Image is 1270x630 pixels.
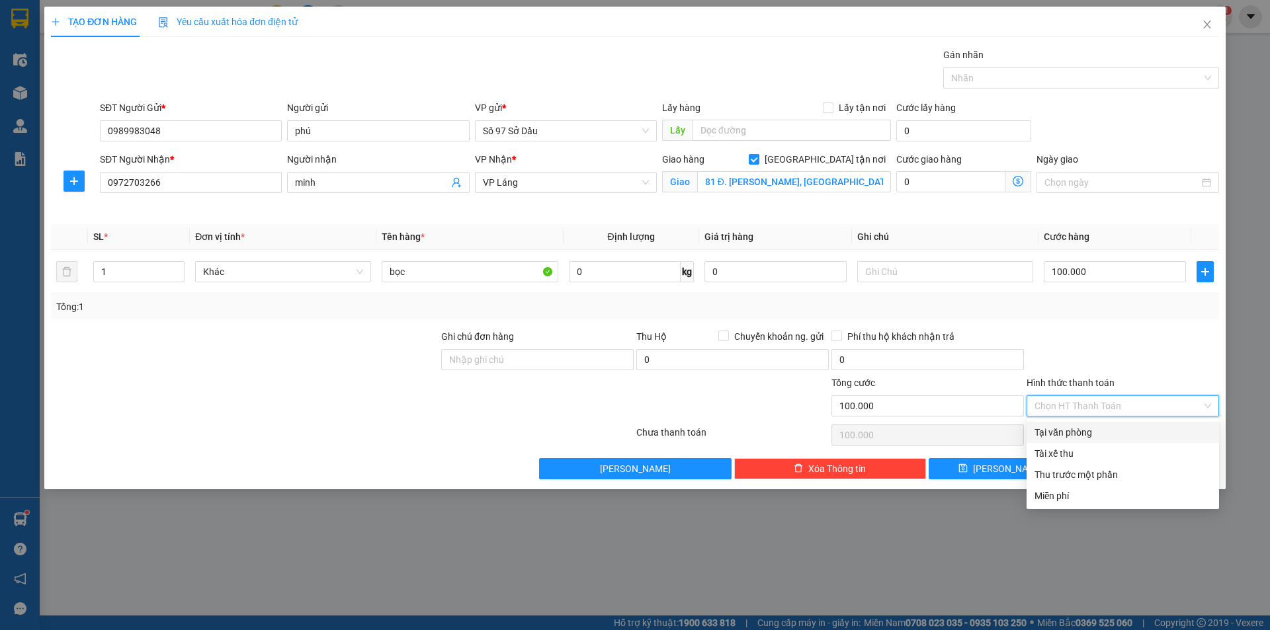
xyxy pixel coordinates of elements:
span: VP Nhận [475,154,512,165]
input: Ghi chú đơn hàng [441,349,634,370]
button: Close [1189,7,1226,44]
span: Cước hàng [1044,231,1089,242]
img: logo [6,52,73,120]
span: Đơn vị tính [195,231,245,242]
span: Khác [203,262,363,282]
span: user-add [451,177,462,188]
label: Gán nhãn [943,50,984,60]
input: VD: Bàn, Ghế [382,261,558,282]
span: Số 97 Sở Dầu [483,121,649,141]
div: VP gửi [475,100,657,115]
span: TẠO ĐƠN HÀNG [51,17,137,27]
button: plus [63,171,85,192]
span: Định lượng [608,231,655,242]
label: Ghi chú đơn hàng [441,331,514,342]
span: SL [93,231,104,242]
input: Cước lấy hàng [896,120,1031,141]
div: Tổng: 1 [56,299,490,314]
span: Chuyển khoản ng. gửi [729,329,829,344]
div: Miễn phí [1035,489,1211,503]
span: plus [51,17,60,26]
th: Ghi chú [852,224,1038,250]
img: icon [158,17,169,28]
span: [PERSON_NAME] [600,461,671,476]
button: save[PERSON_NAME] [929,458,1072,479]
span: save [958,463,968,474]
button: deleteXóa Thông tin [734,458,927,479]
label: Hình thức thanh toán [1027,377,1115,388]
span: Phí thu hộ khách nhận trả [842,329,960,344]
div: Người gửi [287,100,469,115]
input: Cước giao hàng [896,171,1005,192]
span: close [1202,19,1212,30]
label: Cước lấy hàng [896,102,956,113]
span: Giá trị hàng [704,231,753,242]
button: plus [1197,261,1214,282]
input: 0 [704,261,847,282]
span: Chuyển phát nhanh: [GEOGRAPHIC_DATA] - [GEOGRAPHIC_DATA] [75,57,189,104]
span: plus [64,176,84,186]
input: Giao tận nơi [697,171,891,192]
input: Dọc đường [693,120,891,141]
span: [GEOGRAPHIC_DATA] tận nơi [759,152,891,167]
div: Tài xế thu [1035,446,1211,461]
span: Giao [662,171,697,192]
span: kg [681,261,694,282]
span: Lấy tận nơi [833,100,891,115]
span: dollar-circle [1013,176,1023,186]
span: Yêu cầu xuất hóa đơn điện tử [158,17,298,27]
strong: CHUYỂN PHÁT NHANH VIP ANH HUY [82,11,181,54]
label: Cước giao hàng [896,154,962,165]
div: Tại văn phòng [1035,425,1211,440]
span: Giao hàng [662,154,704,165]
span: [PERSON_NAME] [973,461,1044,476]
div: Thu trước một phần [1035,467,1211,482]
button: delete [56,261,77,282]
label: Ngày giao [1037,154,1078,165]
input: Ngày giao [1044,175,1199,190]
input: Ghi Chú [857,261,1033,282]
span: Lấy hàng [662,102,700,113]
div: Người nhận [287,152,469,167]
div: SĐT Người Nhận [100,152,282,167]
span: VP Láng [483,173,649,192]
span: Xóa Thông tin [808,461,866,476]
button: [PERSON_NAME] [539,458,732,479]
span: Thu Hộ [636,331,667,342]
span: plus [1197,266,1213,277]
div: Chưa thanh toán [635,425,830,448]
span: delete [794,463,803,474]
div: SĐT Người Gửi [100,100,282,115]
span: Lấy [662,120,693,141]
span: Tổng cước [831,377,875,388]
span: Tên hàng [382,231,425,242]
